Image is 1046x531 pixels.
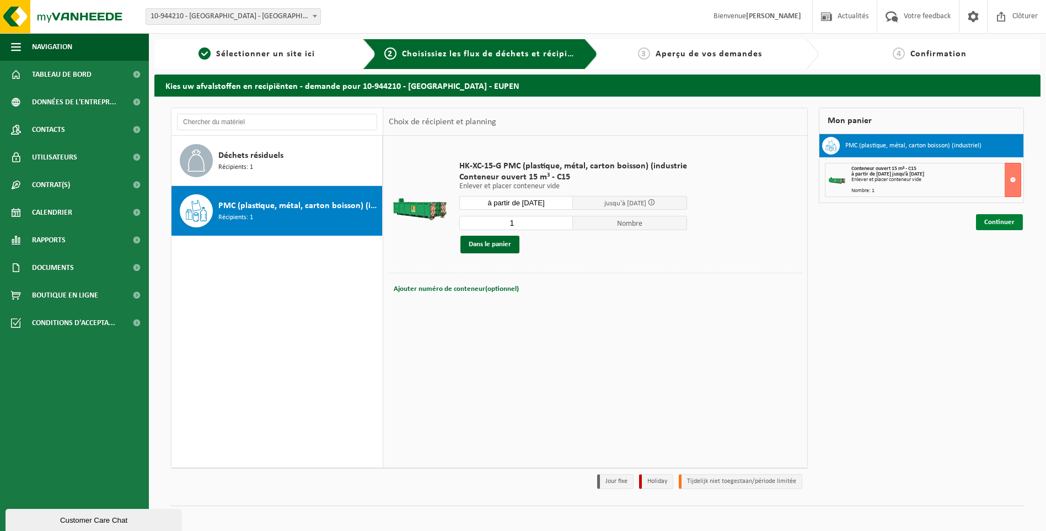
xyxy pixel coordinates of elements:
span: Documents [32,254,74,282]
button: Déchets résiduels Récipients: 1 [171,136,383,186]
span: Sélectionner un site ici [216,50,315,59]
span: 1 [199,47,211,60]
span: 2 [384,47,396,60]
span: Déchets résiduels [218,149,283,162]
div: Enlever et placer conteneur vide [851,177,1021,183]
span: HK-XC-15-G PMC (plastique, métal, carton boisson) (industrie [459,161,687,172]
span: Conditions d'accepta... [32,309,115,337]
span: Données de l'entrepr... [32,88,116,116]
span: Boutique en ligne [32,282,98,309]
button: Ajouter numéro de conteneur(optionnel) [393,282,520,297]
span: Aperçu de vos demandes [656,50,762,59]
span: 3 [638,47,650,60]
li: Holiday [639,474,673,489]
span: Navigation [32,33,72,61]
span: Récipients: 1 [218,162,253,173]
strong: à partir de [DATE] jusqu'à [DATE] [851,171,924,177]
a: Continuer [976,214,1023,230]
span: jusqu'à [DATE] [604,200,646,207]
li: Tijdelijk niet toegestaan/période limitée [679,474,802,489]
h2: Kies uw afvalstoffen en recipiënten - demande pour 10-944210 - [GEOGRAPHIC_DATA] - EUPEN [154,75,1040,96]
div: Choix de récipient et planning [383,108,502,136]
span: 4 [893,47,905,60]
div: Nombre: 1 [851,188,1021,194]
span: Récipients: 1 [218,213,253,223]
span: Contrat(s) [32,171,70,199]
span: Ajouter numéro de conteneur(optionnel) [394,285,519,293]
button: Dans le panier [460,236,519,253]
p: Enlever et placer conteneur vide [459,183,687,190]
span: Choisissiez les flux de déchets et récipients [402,50,586,59]
span: Calendrier [32,199,72,226]
iframe: chat widget [6,507,184,531]
strong: [PERSON_NAME] [746,12,801,20]
span: Rapports [32,226,66,254]
span: Conteneur ouvert 15 m³ - C15 [851,166,916,172]
a: 1Sélectionner un site ici [160,47,354,61]
li: Jour fixe [597,474,634,489]
span: Conteneur ouvert 15 m³ - C15 [459,172,687,183]
span: 10-944210 - SANKT NIKOLAUS HOSPITAL - EUPEN [146,8,321,25]
h3: PMC (plastique, métal, carton boisson) (industriel) [845,137,981,155]
span: Tableau de bord [32,61,92,88]
span: PMC (plastique, métal, carton boisson) (industriel) [218,199,379,213]
span: Utilisateurs [32,144,77,171]
span: Contacts [32,116,65,144]
span: Nombre [573,216,687,230]
button: PMC (plastique, métal, carton boisson) (industriel) Récipients: 1 [171,186,383,236]
div: Mon panier [819,108,1024,134]
span: 10-944210 - SANKT NIKOLAUS HOSPITAL - EUPEN [146,9,320,24]
span: Confirmation [910,50,967,59]
input: Sélectionnez date [459,196,573,210]
input: Chercher du matériel [177,114,377,130]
